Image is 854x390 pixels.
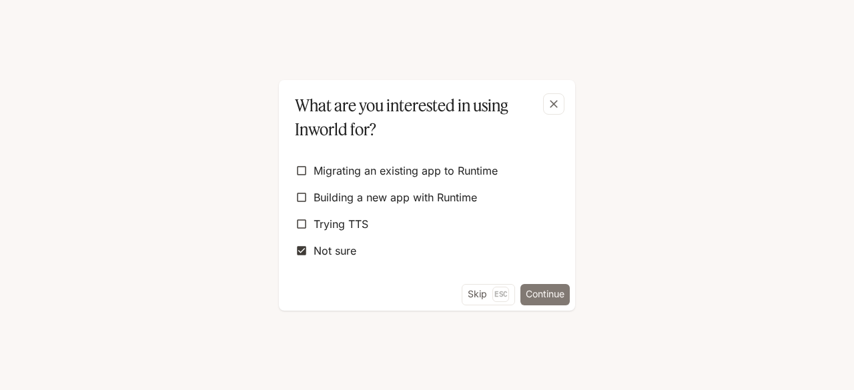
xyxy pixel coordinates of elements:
[492,287,509,301] p: Esc
[314,216,368,232] span: Trying TTS
[295,93,554,141] p: What are you interested in using Inworld for?
[520,284,570,305] button: Continue
[314,189,477,205] span: Building a new app with Runtime
[314,243,356,259] span: Not sure
[462,284,515,305] button: SkipEsc
[314,163,498,179] span: Migrating an existing app to Runtime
